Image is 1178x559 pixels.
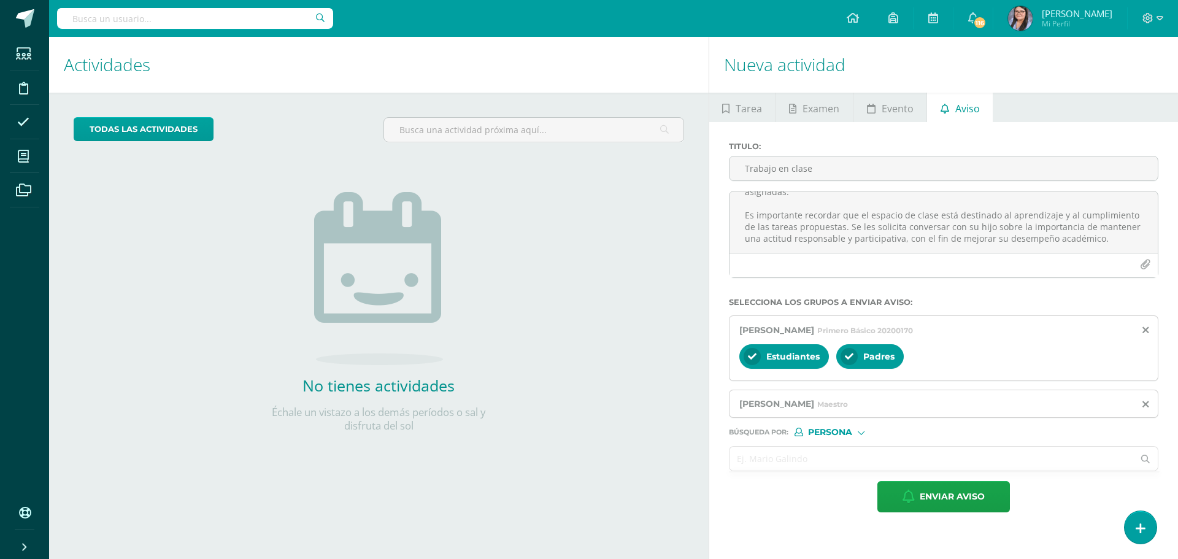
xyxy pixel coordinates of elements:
span: [PERSON_NAME] [739,325,814,336]
span: Maestro [817,399,848,409]
label: Titulo : [729,142,1158,151]
h1: Nueva actividad [724,37,1163,93]
span: 116 [973,16,987,29]
img: no_activities.png [314,192,443,365]
input: Busca una actividad próxima aquí... [384,118,683,142]
div: [object Object] [795,428,887,436]
a: todas las Actividades [74,117,214,141]
img: 3701f0f65ae97d53f8a63a338b37df93.png [1008,6,1033,31]
span: Padres [863,351,895,362]
h1: Actividades [64,37,694,93]
span: Tarea [736,94,762,123]
span: Búsqueda por : [729,429,788,436]
span: Enviar aviso [920,482,985,512]
span: Estudiantes [766,351,820,362]
span: Persona [808,429,852,436]
span: Examen [803,94,839,123]
textarea: Apreciables padres de familia, reciban un cordial saludo. Por este medio se les informa que su hi... [730,191,1158,253]
button: Enviar aviso [877,481,1010,512]
span: Mi Perfil [1042,18,1112,29]
a: Examen [776,93,853,122]
label: Selecciona los grupos a enviar aviso : [729,298,1158,307]
a: Evento [853,93,926,122]
span: Evento [882,94,914,123]
a: Tarea [709,93,776,122]
input: Ej. Mario Galindo [730,447,1134,471]
input: Titulo [730,156,1158,180]
span: [PERSON_NAME] [1042,7,1112,20]
p: Échale un vistazo a los demás períodos o sal y disfruta del sol [256,406,501,433]
span: [PERSON_NAME] [739,398,814,409]
a: Aviso [927,93,993,122]
h2: No tienes actividades [256,375,501,396]
input: Busca un usuario... [57,8,333,29]
span: Aviso [955,94,980,123]
span: Primero Básico 20200170 [817,326,913,335]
